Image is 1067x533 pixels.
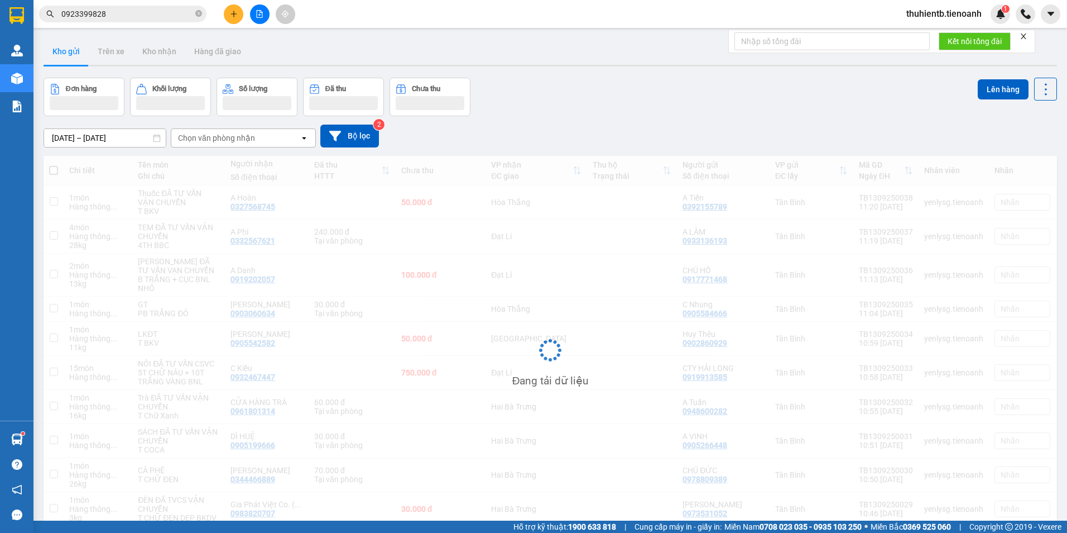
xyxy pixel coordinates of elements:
[948,35,1002,47] span: Kết nối tổng đài
[903,522,951,531] strong: 0369 525 060
[635,521,722,533] span: Cung cấp máy in - giấy in:
[724,521,862,533] span: Miền Nam
[224,4,243,24] button: plus
[734,32,930,50] input: Nhập số tổng đài
[152,85,186,93] div: Khối lượng
[9,7,24,24] img: logo-vxr
[871,521,951,533] span: Miền Bắc
[320,125,379,147] button: Bộ lọc
[61,8,193,20] input: Tìm tên, số ĐT hoặc mã đơn
[66,85,97,93] div: Đơn hàng
[195,10,202,17] span: close-circle
[230,10,238,18] span: plus
[281,10,289,18] span: aim
[185,38,250,65] button: Hàng đã giao
[1021,9,1031,19] img: phone-icon
[513,521,616,533] span: Hỗ trợ kỹ thuật:
[250,4,270,24] button: file-add
[133,38,185,65] button: Kho nhận
[217,78,297,116] button: Số lượng
[760,522,862,531] strong: 0708 023 035 - 0935 103 250
[195,9,202,20] span: close-circle
[21,432,25,435] sup: 1
[11,73,23,84] img: warehouse-icon
[44,78,124,116] button: Đơn hàng
[46,10,54,18] span: search
[568,522,616,531] strong: 1900 633 818
[897,7,991,21] span: thuhientb.tienoanh
[44,38,89,65] button: Kho gửi
[12,459,22,470] span: question-circle
[12,510,22,520] span: message
[303,78,384,116] button: Đã thu
[373,119,384,130] sup: 2
[412,85,440,93] div: Chưa thu
[1003,5,1007,13] span: 1
[44,129,166,147] input: Select a date range.
[11,45,23,56] img: warehouse-icon
[996,9,1006,19] img: icon-new-feature
[1041,4,1060,24] button: caret-down
[864,525,868,529] span: ⚪️
[130,78,211,116] button: Khối lượng
[1046,9,1056,19] span: caret-down
[276,4,295,24] button: aim
[11,101,23,112] img: solution-icon
[1002,5,1010,13] sup: 1
[89,38,133,65] button: Trên xe
[624,521,626,533] span: |
[959,521,961,533] span: |
[390,78,470,116] button: Chưa thu
[239,85,267,93] div: Số lượng
[325,85,346,93] div: Đã thu
[978,79,1028,99] button: Lên hàng
[12,484,22,495] span: notification
[1005,523,1013,531] span: copyright
[512,373,589,389] div: Đang tải dữ liệu
[1020,32,1027,40] span: close
[256,10,263,18] span: file-add
[300,134,309,142] svg: open
[939,32,1011,50] button: Kết nối tổng đài
[178,132,255,144] div: Chọn văn phòng nhận
[11,434,23,445] img: warehouse-icon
